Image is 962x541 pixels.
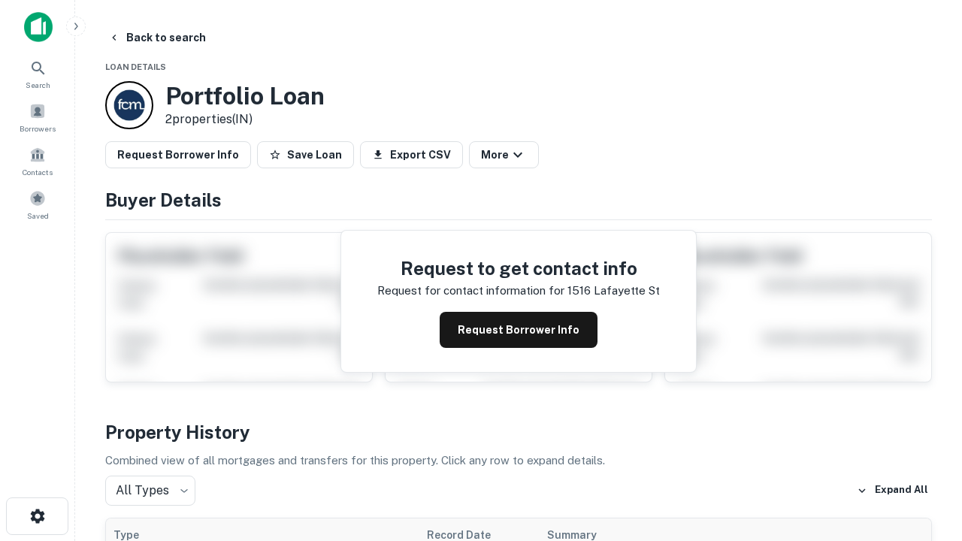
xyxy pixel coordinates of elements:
span: Borrowers [20,122,56,134]
a: Saved [5,184,71,225]
span: Saved [27,210,49,222]
p: 1516 lafayette st [567,282,660,300]
div: All Types [105,476,195,506]
iframe: Chat Widget [887,373,962,445]
button: Expand All [853,479,932,502]
p: Combined view of all mortgages and transfers for this property. Click any row to expand details. [105,452,932,470]
button: Export CSV [360,141,463,168]
button: Request Borrower Info [440,312,597,348]
h4: Property History [105,419,932,446]
h3: Portfolio Loan [165,82,325,110]
button: Request Borrower Info [105,141,251,168]
p: Request for contact information for [377,282,564,300]
p: 2 properties (IN) [165,110,325,128]
a: Contacts [5,141,71,181]
span: Search [26,79,50,91]
span: Contacts [23,166,53,178]
button: Back to search [102,24,212,51]
h4: Buyer Details [105,186,932,213]
span: Loan Details [105,62,166,71]
h4: Request to get contact info [377,255,660,282]
button: Save Loan [257,141,354,168]
a: Search [5,53,71,94]
img: capitalize-icon.png [24,12,53,42]
button: More [469,141,539,168]
a: Borrowers [5,97,71,138]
